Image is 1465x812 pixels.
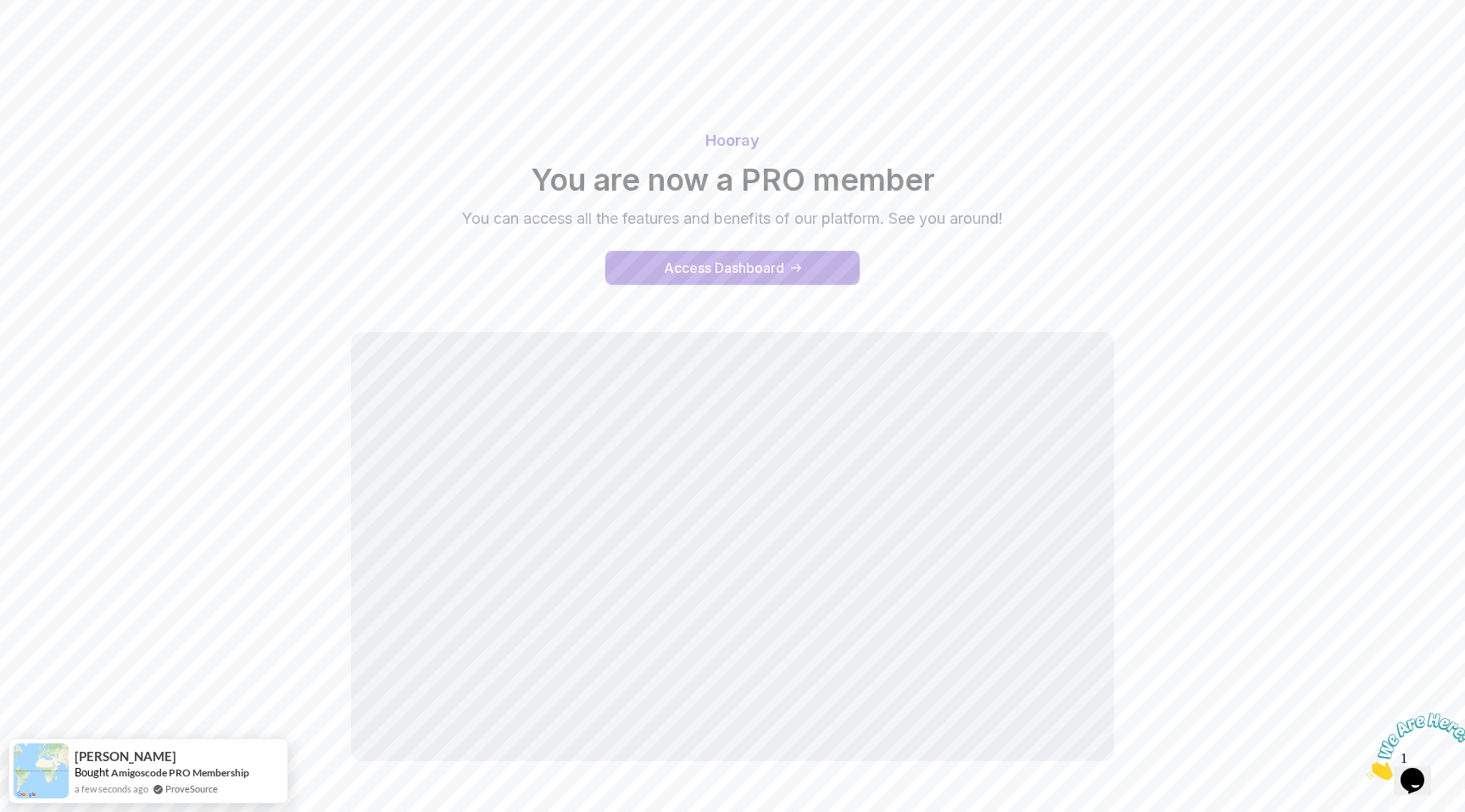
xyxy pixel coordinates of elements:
[351,332,1114,761] iframe: welcome
[1360,706,1465,787] iframe: chat widget
[165,781,218,796] a: ProveSource
[139,129,1326,153] p: Hooray
[75,765,109,779] span: Bought
[75,781,148,796] span: a few seconds ago
[139,163,1326,197] h2: You are now a PRO member
[605,251,860,285] a: access-dashboard
[14,743,69,798] img: provesource social proof notification image
[448,207,1017,231] p: You can access all the features and benefits of our platform. See you around!
[7,7,14,21] span: 1
[605,251,860,285] button: Access Dashboard
[111,766,249,779] a: Amigoscode PRO Membership
[7,7,112,74] img: Chat attention grabber
[75,749,176,764] span: [PERSON_NAME]
[664,258,784,278] div: Access Dashboard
